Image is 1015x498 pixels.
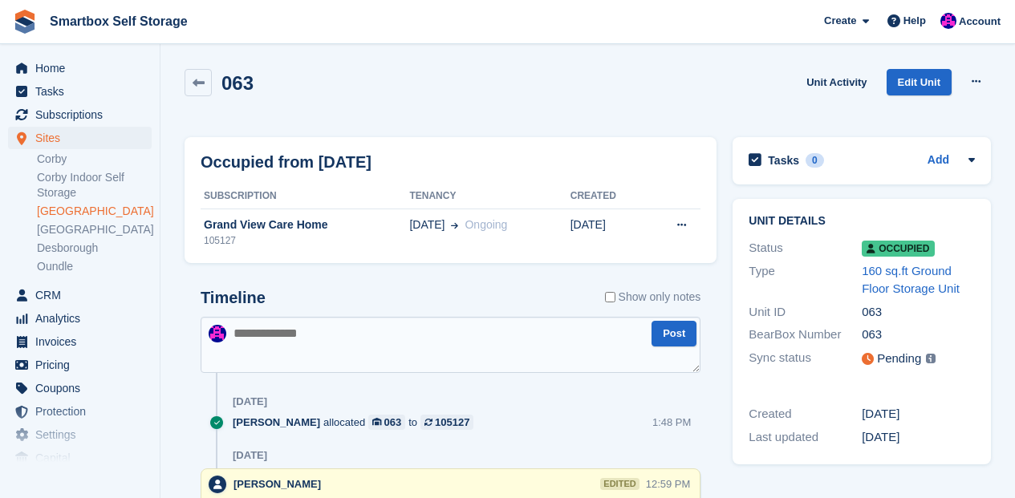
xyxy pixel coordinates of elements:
[749,215,975,228] h2: Unit details
[824,13,856,29] span: Create
[8,354,152,376] a: menu
[8,330,152,353] a: menu
[862,405,975,423] div: [DATE]
[35,307,132,330] span: Analytics
[384,415,402,430] div: 063
[221,72,254,94] h2: 063
[959,14,1001,30] span: Account
[201,150,371,174] h2: Occupied from [DATE]
[35,423,132,446] span: Settings
[35,103,132,126] span: Subscriptions
[35,447,132,469] span: Capital
[877,350,921,368] div: Pending
[37,170,152,200] a: Corby Indoor Self Storage
[605,289,701,306] label: Show only notes
[8,284,152,306] a: menu
[233,449,267,462] div: [DATE]
[8,400,152,423] a: menu
[465,218,507,231] span: Ongoing
[37,204,152,219] a: [GEOGRAPHIC_DATA]
[233,415,481,430] div: allocated to
[368,415,405,430] a: 063
[201,217,409,233] div: Grand View Care Home
[862,428,975,447] div: [DATE]
[233,395,267,408] div: [DATE]
[8,127,152,149] a: menu
[926,354,936,363] img: icon-info-grey-7440780725fd019a000dd9b08b2336e03edf1995a4989e88bcd33f0948082b44.svg
[35,57,132,79] span: Home
[8,447,152,469] a: menu
[233,415,320,430] span: [PERSON_NAME]
[35,400,132,423] span: Protection
[806,153,824,168] div: 0
[749,349,862,369] div: Sync status
[8,423,152,446] a: menu
[8,377,152,399] a: menu
[37,152,152,167] a: Corby
[8,307,152,330] a: menu
[35,354,132,376] span: Pricing
[652,321,696,347] button: Post
[201,289,266,307] h2: Timeline
[749,428,862,447] div: Last updated
[37,259,152,274] a: Oundle
[862,264,960,296] a: 160 sq.ft Ground Floor Storage Unit
[570,184,646,209] th: Created
[652,415,691,430] div: 1:48 PM
[209,325,226,342] img: Sam Austin
[903,13,926,29] span: Help
[37,222,152,237] a: [GEOGRAPHIC_DATA]
[8,103,152,126] a: menu
[570,209,646,257] td: [DATE]
[8,57,152,79] a: menu
[43,8,194,34] a: Smartbox Self Storage
[749,239,862,257] div: Status
[35,377,132,399] span: Coupons
[800,69,873,95] a: Unit Activity
[35,127,132,149] span: Sites
[8,80,152,103] a: menu
[37,241,152,256] a: Desborough
[233,478,321,490] span: [PERSON_NAME]
[749,405,862,423] div: Created
[862,326,975,344] div: 063
[600,478,639,490] div: edited
[749,262,862,298] div: Type
[862,303,975,322] div: 063
[646,476,691,492] div: 12:59 PM
[409,184,570,209] th: Tenancy
[201,184,409,209] th: Subscription
[35,80,132,103] span: Tasks
[768,153,799,168] h2: Tasks
[862,241,934,257] span: Occupied
[409,217,445,233] span: [DATE]
[420,415,473,430] a: 105127
[201,233,409,248] div: 105127
[887,69,952,95] a: Edit Unit
[940,13,956,29] img: Sam Austin
[749,326,862,344] div: BearBox Number
[749,303,862,322] div: Unit ID
[928,152,949,170] a: Add
[35,284,132,306] span: CRM
[605,289,615,306] input: Show only notes
[35,330,132,353] span: Invoices
[435,415,469,430] div: 105127
[13,10,37,34] img: stora-icon-8386f47178a22dfd0bd8f6a31ec36ba5ce8667c1dd55bd0f319d3a0aa187defe.svg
